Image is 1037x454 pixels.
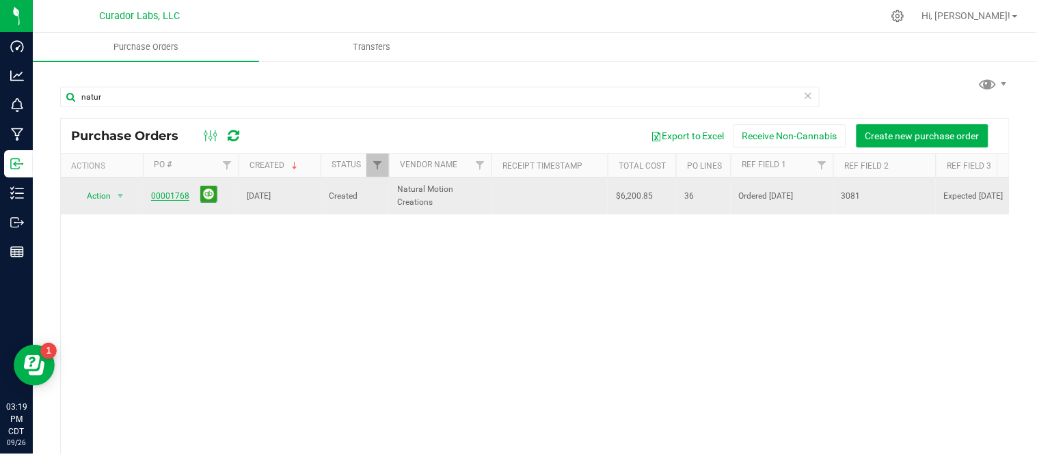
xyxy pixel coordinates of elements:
[502,161,582,171] a: Receipt Timestamp
[841,190,928,203] span: 3081
[6,401,27,438] p: 03:19 PM CDT
[33,33,259,61] a: Purchase Orders
[154,160,172,169] a: PO #
[642,124,733,147] button: Export to Excel
[366,154,389,177] a: Filter
[739,190,825,203] span: Ordered [DATE]
[947,161,991,171] a: Ref Field 3
[922,10,1011,21] span: Hi, [PERSON_NAME]!
[811,154,833,177] a: Filter
[10,40,24,53] inline-svg: Dashboard
[6,438,27,448] p: 09/26
[10,216,24,229] inline-svg: Outbound
[844,161,889,171] a: Ref Field 2
[10,157,24,171] inline-svg: Inbound
[216,154,239,177] a: Filter
[14,345,55,386] iframe: Resource center
[75,186,111,205] span: Action
[10,245,24,259] inline-svg: Reports
[329,190,381,203] span: Created
[865,130,980,141] span: Create new purchase order
[71,128,192,143] span: Purchase Orders
[733,124,846,147] button: Receive Non-Cannabis
[259,33,485,61] a: Transfers
[60,87,820,107] input: Search Purchase Order ID, Vendor Name and Ref Field 1
[10,98,24,112] inline-svg: Monitoring
[151,191,189,201] a: 00001768
[247,190,271,203] span: [DATE]
[804,87,813,104] span: Clear
[397,183,483,209] span: Natural Motion Creations
[250,160,300,170] a: Created
[71,161,137,171] div: Actions
[857,124,988,147] button: Create new purchase order
[40,343,57,359] iframe: Resource center unread badge
[112,186,129,205] span: select
[400,160,457,169] a: Vendor Name
[616,190,653,203] span: $6,200.85
[889,10,906,23] div: Manage settings
[684,190,723,203] span: 36
[10,128,24,141] inline-svg: Manufacturing
[742,160,786,169] a: Ref Field 1
[332,160,361,169] a: Status
[687,161,722,171] a: PO Lines
[619,161,666,171] a: Total Cost
[944,190,1030,203] span: Expected [DATE]
[95,41,197,53] span: Purchase Orders
[469,154,491,177] a: Filter
[334,41,409,53] span: Transfers
[10,69,24,83] inline-svg: Analytics
[99,10,180,22] span: Curador Labs, LLC
[10,186,24,200] inline-svg: Inventory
